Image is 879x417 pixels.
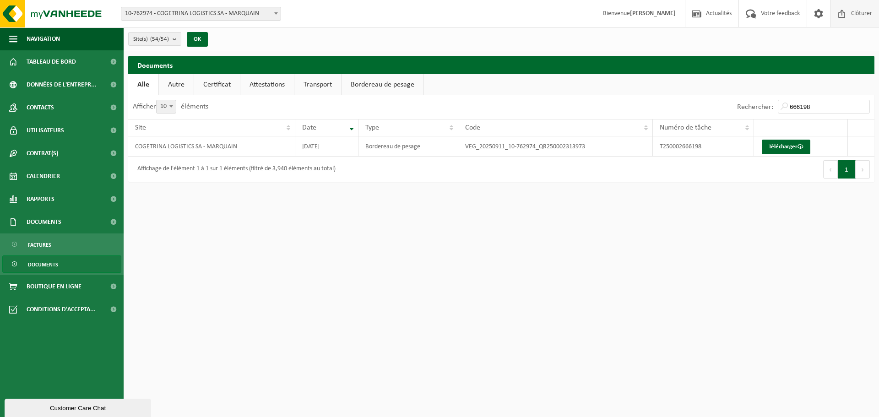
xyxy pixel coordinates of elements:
div: Affichage de l'élément 1 à 1 sur 1 éléments (filtré de 3,940 éléments au total) [133,161,336,178]
span: Numéro de tâche [660,124,711,131]
span: Boutique en ligne [27,275,81,298]
span: 10-762974 - COGETRINA LOGISTICS SA - MARQUAIN [121,7,281,20]
td: VEG_20250911_10-762974_QR250002313973 [458,136,653,157]
span: Tableau de bord [27,50,76,73]
td: Bordereau de pesage [358,136,458,157]
a: Télécharger [762,140,810,154]
a: Alle [128,74,158,95]
button: Site(s)(54/54) [128,32,181,46]
a: Transport [294,74,341,95]
span: Site(s) [133,32,169,46]
span: Documents [28,256,58,273]
button: Next [856,160,870,179]
span: Utilisateurs [27,119,64,142]
count: (54/54) [150,36,169,42]
a: Factures [2,236,121,253]
span: Date [302,124,316,131]
strong: [PERSON_NAME] [630,10,676,17]
span: Site [135,124,146,131]
button: 1 [838,160,856,179]
a: Attestations [240,74,294,95]
span: Type [365,124,379,131]
span: Calendrier [27,165,60,188]
a: Documents [2,255,121,273]
span: 10 [157,100,176,113]
h2: Documents [128,56,874,74]
a: Autre [159,74,194,95]
td: [DATE] [295,136,359,157]
span: Rapports [27,188,54,211]
button: Previous [823,160,838,179]
button: OK [187,32,208,47]
span: Conditions d'accepta... [27,298,96,321]
span: Documents [27,211,61,233]
a: Bordereau de pesage [342,74,423,95]
span: 10 [156,100,176,114]
span: Code [465,124,480,131]
a: Certificat [194,74,240,95]
td: COGETRINA LOGISTICS SA - MARQUAIN [128,136,295,157]
iframe: chat widget [5,397,153,417]
span: Navigation [27,27,60,50]
td: T250002666198 [653,136,754,157]
span: Contacts [27,96,54,119]
span: Contrat(s) [27,142,58,165]
span: Factures [28,236,51,254]
label: Afficher éléments [133,103,208,110]
span: 10-762974 - COGETRINA LOGISTICS SA - MARQUAIN [121,7,281,21]
label: Rechercher: [737,103,773,111]
span: Données de l'entrepr... [27,73,97,96]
